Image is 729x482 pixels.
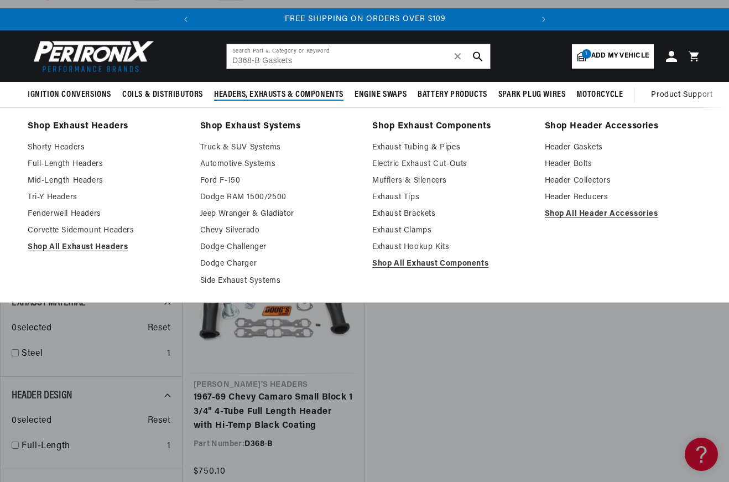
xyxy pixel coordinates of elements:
a: Shop Exhaust Headers [28,119,185,134]
a: Dodge Charger [200,257,357,271]
a: Shorty Headers [28,141,185,154]
summary: Ignition Conversions [28,82,117,108]
span: Headers, Exhausts & Components [214,89,343,101]
summary: Product Support [651,82,718,108]
a: Header Reducers [545,191,702,204]
a: Electric Exhaust Cut-Outs [372,158,529,171]
a: Mid-Length Headers [28,174,185,188]
a: Fenderwell Headers [28,208,185,221]
a: Shop All Exhaust Components [372,257,529,271]
a: Header Collectors [545,174,702,188]
button: Translation missing: en.sections.announcements.previous_announcement [175,8,197,30]
a: Exhaust Hookup Kits [372,241,529,254]
a: Truck & SUV Systems [200,141,357,154]
a: Dodge RAM 1500/2500 [200,191,357,204]
span: 0 selected [12,322,51,336]
a: Dodge Challenger [200,241,357,254]
a: Shop All Exhaust Headers [28,241,185,254]
span: Spark Plug Wires [498,89,566,101]
span: Reset [148,414,171,428]
div: 1 [167,347,171,361]
span: Add my vehicle [591,51,649,61]
span: FREE SHIPPING ON ORDERS OVER $109 [285,15,446,23]
span: Reset [148,322,171,336]
div: 1 [167,439,171,454]
a: Header Gaskets [545,141,702,154]
div: 2 of 2 [197,13,533,25]
a: Mufflers & Silencers [372,174,529,188]
summary: Headers, Exhausts & Components [209,82,349,108]
span: Header Design [12,390,72,401]
a: Exhaust Tips [372,191,529,204]
a: Shop Header Accessories [545,119,702,134]
a: Side Exhaust Systems [200,274,357,288]
a: Jeep Wranger & Gladiator [200,208,357,221]
button: search button [466,44,490,69]
a: Full-Length [22,439,163,454]
summary: Battery Products [412,82,493,108]
a: Shop All Header Accessories [545,208,702,221]
a: Shop Exhaust Systems [200,119,357,134]
a: Chevy Silverado [200,224,357,237]
a: 1967-69 Chevy Camaro Small Block 1 3/4" 4-Tube Full Length Header with Hi-Temp Black Coating [194,391,353,433]
div: Announcement [197,13,533,25]
summary: Coils & Distributors [117,82,209,108]
img: Pertronix [28,37,155,75]
a: Automotive Systems [200,158,357,171]
a: Exhaust Brackets [372,208,529,221]
a: Steel [22,347,163,361]
summary: Motorcycle [571,82,628,108]
button: Translation missing: en.sections.announcements.next_announcement [533,8,555,30]
span: Ignition Conversions [28,89,111,101]
a: Exhaust Tubing & Pipes [372,141,529,154]
a: Shop Exhaust Components [372,119,529,134]
a: Ford F-150 [200,174,357,188]
a: Exhaust Clamps [372,224,529,237]
a: Tri-Y Headers [28,191,185,204]
a: Header Bolts [545,158,702,171]
span: 1 [582,49,591,59]
summary: Spark Plug Wires [493,82,571,108]
summary: Engine Swaps [349,82,412,108]
span: Motorcycle [576,89,623,101]
a: 1Add my vehicle [572,44,654,69]
a: Full-Length Headers [28,158,185,171]
a: Corvette Sidemount Headers [28,224,185,237]
span: Coils & Distributors [122,89,203,101]
span: Product Support [651,89,712,101]
span: Engine Swaps [355,89,407,101]
span: Battery Products [418,89,487,101]
span: 0 selected [12,414,51,428]
span: Exhaust Material [12,297,85,308]
input: Search Part #, Category or Keyword [227,44,490,69]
